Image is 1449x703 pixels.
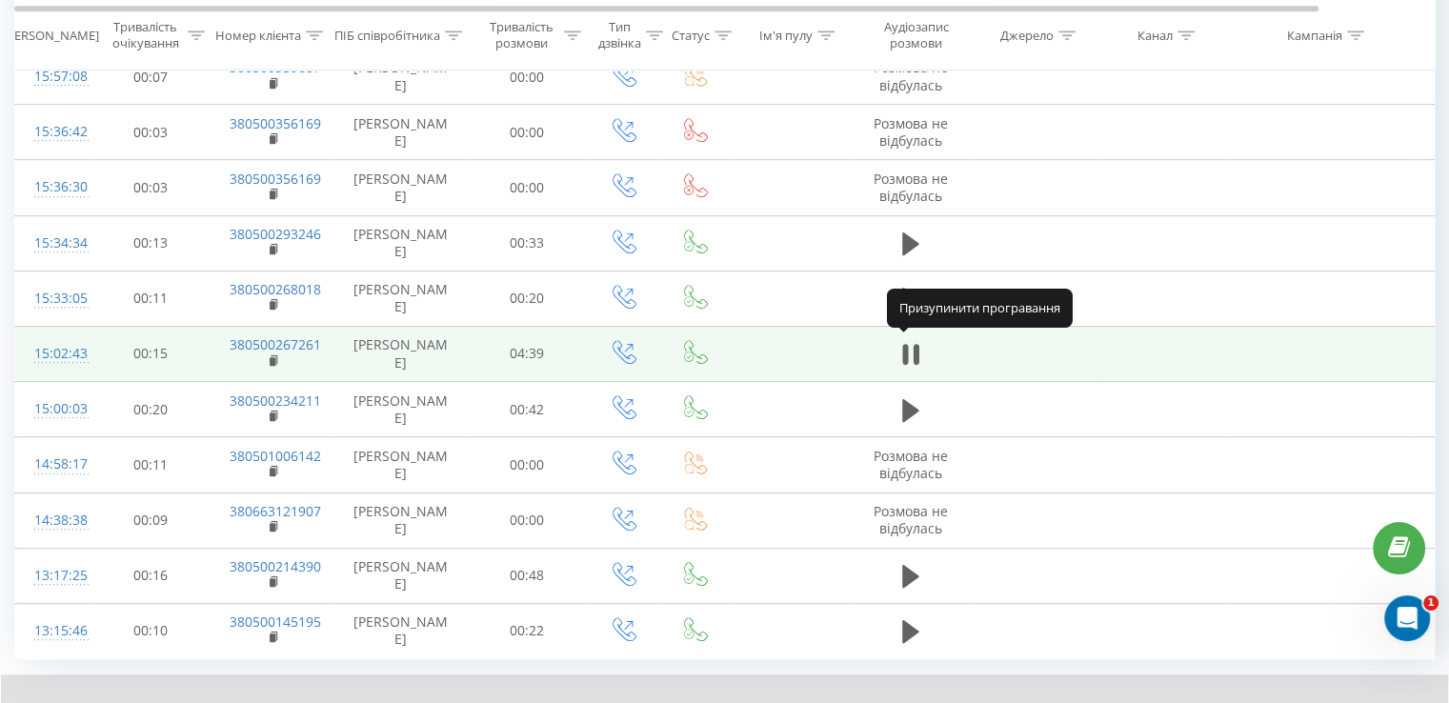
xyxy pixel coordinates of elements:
td: [PERSON_NAME] [334,548,468,603]
span: Розмова не відбулась [874,114,948,150]
iframe: Intercom live chat [1384,595,1430,641]
div: Аудіозапис розмови [870,20,962,52]
div: [PERSON_NAME] [3,28,99,44]
td: 00:00 [468,492,587,548]
div: 15:57:08 [34,58,72,95]
div: 13:17:25 [34,557,72,594]
td: 00:00 [468,437,587,492]
div: Канал [1137,28,1173,44]
a: 380500268018 [230,280,321,298]
span: Розмова не відбулась [874,58,948,93]
a: 380500356169 [230,170,321,188]
td: 00:22 [468,603,587,658]
td: [PERSON_NAME] [334,492,468,548]
td: [PERSON_NAME] [334,382,468,437]
td: 00:20 [91,382,211,437]
td: 00:33 [468,215,587,271]
td: 00:48 [468,548,587,603]
a: 380500214390 [230,557,321,575]
div: Кампанія [1287,28,1342,44]
a: 380500234211 [230,392,321,410]
a: 380663121907 [230,502,321,520]
div: 15:02:43 [34,335,72,372]
a: 380500145195 [230,613,321,631]
td: [PERSON_NAME] [334,271,468,326]
td: 00:11 [91,437,211,492]
td: 00:00 [468,160,587,215]
td: 00:10 [91,603,211,658]
div: Статус [672,28,710,44]
a: 380500356169 [230,114,321,132]
div: Ім'я пулу [759,28,813,44]
td: 00:07 [91,50,211,105]
td: 00:00 [468,50,587,105]
div: Тип дзвінка [598,20,641,52]
td: 00:42 [468,382,587,437]
td: 00:00 [468,105,587,160]
td: 00:15 [91,326,211,381]
td: [PERSON_NAME] [334,603,468,658]
a: 380500267261 [230,335,321,353]
div: ПІБ співробітника [334,28,440,44]
td: 00:16 [91,548,211,603]
div: 15:36:30 [34,169,72,206]
span: Розмова не відбулась [874,447,948,482]
td: 00:09 [91,492,211,548]
td: [PERSON_NAME] [334,160,468,215]
div: 15:33:05 [34,280,72,317]
td: 00:20 [468,271,587,326]
div: 14:58:17 [34,446,72,483]
a: 380500293246 [230,225,321,243]
td: [PERSON_NAME] [334,326,468,381]
td: [PERSON_NAME] [334,437,468,492]
div: 15:34:34 [34,225,72,262]
td: [PERSON_NAME] [334,105,468,160]
td: 00:13 [91,215,211,271]
div: Номер клієнта [215,28,301,44]
td: [PERSON_NAME] [334,215,468,271]
span: Розмова не відбулась [874,502,948,537]
td: 04:39 [468,326,587,381]
div: 14:38:38 [34,502,72,539]
div: 13:15:46 [34,613,72,650]
a: 380501006142 [230,447,321,465]
div: Тривалість розмови [484,20,559,52]
div: 15:36:42 [34,113,72,151]
div: Призупинити програвання [887,289,1073,327]
div: 15:00:03 [34,391,72,428]
td: 00:03 [91,160,211,215]
span: Розмова не відбулась [874,170,948,205]
td: [PERSON_NAME] [334,50,468,105]
td: 00:11 [91,271,211,326]
div: Джерело [1000,28,1054,44]
td: 00:03 [91,105,211,160]
span: 1 [1423,595,1439,611]
div: Тривалість очікування [108,20,183,52]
